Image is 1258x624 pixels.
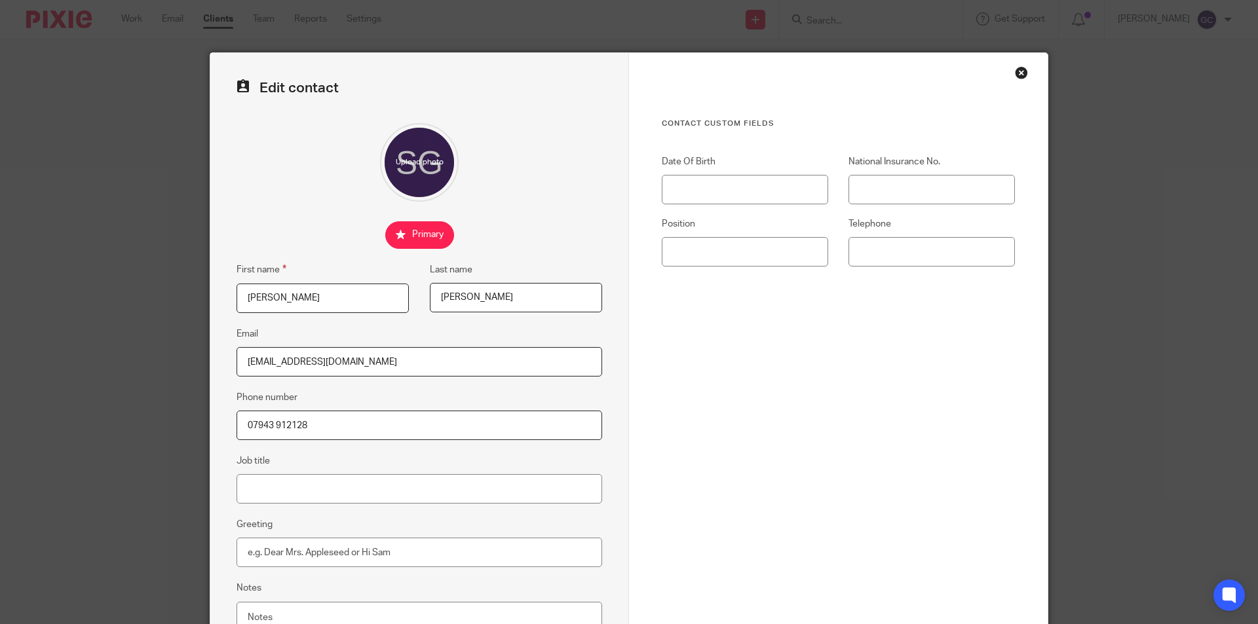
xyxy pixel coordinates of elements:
label: Position [662,217,828,230]
label: Telephone [848,217,1015,230]
label: National Insurance No. [848,155,1015,168]
label: Last name [430,263,472,276]
div: Close this dialog window [1015,66,1028,79]
label: Phone number [237,391,297,404]
h2: Edit contact [237,79,602,97]
h3: Contact Custom fields [662,119,1015,129]
label: Job title [237,454,270,468]
label: Email [237,327,258,340]
label: First name [237,262,286,277]
label: Greeting [237,518,273,531]
label: Notes [237,581,261,595]
input: e.g. Dear Mrs. Appleseed or Hi Sam [237,538,602,567]
label: Date Of Birth [662,155,828,168]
